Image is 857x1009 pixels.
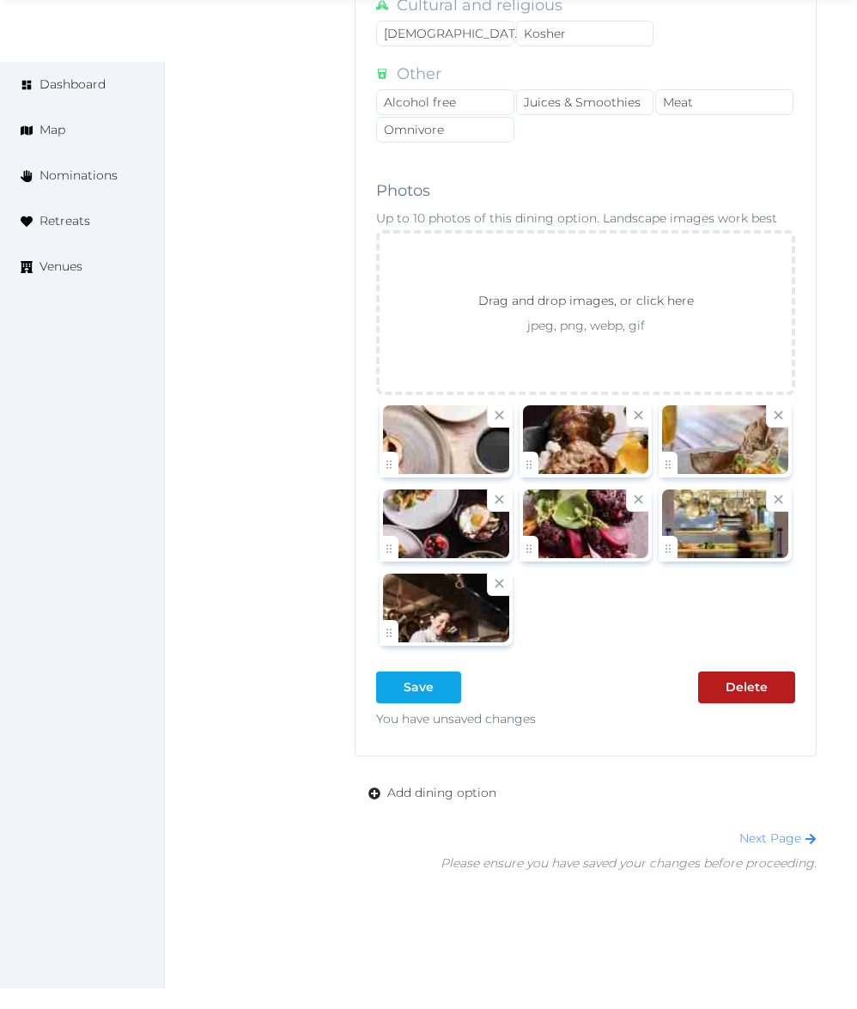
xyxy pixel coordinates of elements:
span: Venues [40,258,82,276]
button: Save [376,672,461,703]
div: Kosher [516,21,654,46]
div: You have unsaved changes [376,710,795,728]
label: Photos [376,179,430,203]
div: Meat [655,89,793,115]
span: Dashboard [40,76,106,94]
div: Juices & Smoothies [516,89,654,115]
span: Nominations [40,167,118,185]
span: Map [40,121,65,139]
div: Delete [726,678,768,696]
div: Omnivore [376,117,514,143]
a: Next Page [739,830,817,846]
div: Alcohol free [376,89,514,115]
label: Other [397,62,441,89]
div: [DEMOGRAPHIC_DATA] [376,21,514,46]
div: Please ensure you have saved your changes before proceeding. [441,854,817,872]
p: Up to 10 photos of this dining option. Landscape images work best [376,210,795,227]
button: Delete [698,672,795,703]
p: jpeg, png, webp, gif [447,317,725,334]
div: Save [404,678,434,696]
p: Drag and drop images, or click here [465,291,708,317]
span: Add dining option [387,784,496,802]
span: Retreats [40,212,90,230]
